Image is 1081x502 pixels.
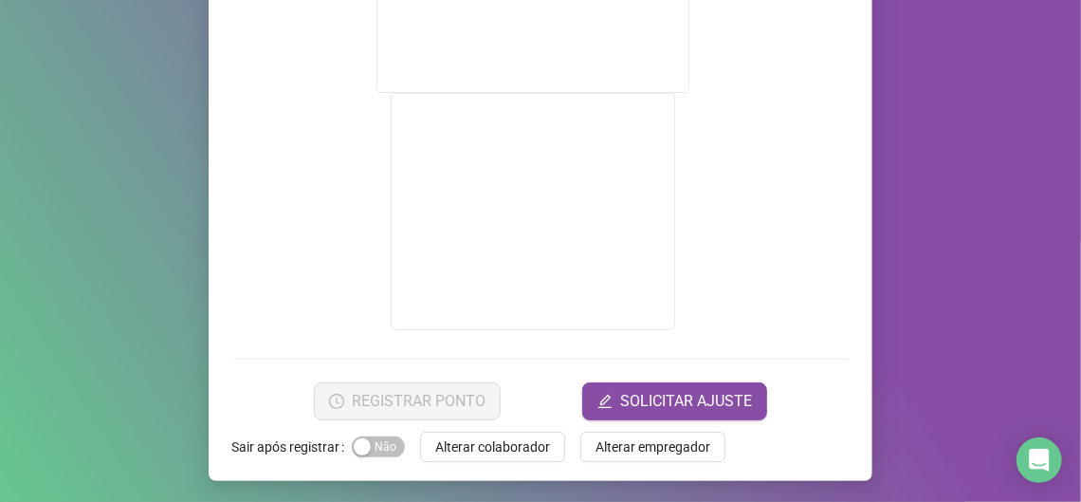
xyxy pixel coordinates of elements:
[420,432,565,462] button: Alterar colaborador
[582,382,767,420] button: editSOLICITAR AJUSTE
[595,437,710,457] span: Alterar empregador
[580,432,725,462] button: Alterar empregador
[314,382,501,420] button: REGISTRAR PONTO
[231,432,352,462] label: Sair após registrar
[597,394,613,409] span: edit
[620,390,752,413] span: SOLICITAR AJUSTE
[1017,437,1062,483] div: Open Intercom Messenger
[435,437,550,457] span: Alterar colaborador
